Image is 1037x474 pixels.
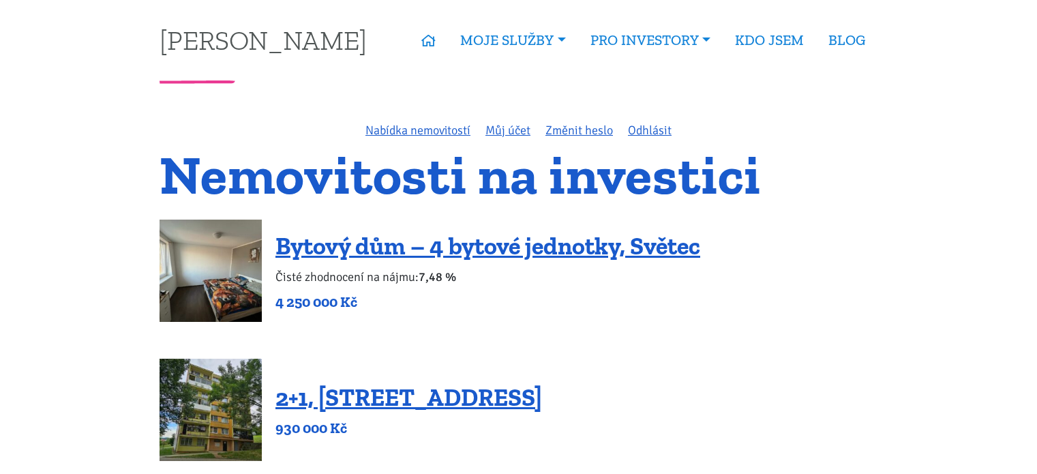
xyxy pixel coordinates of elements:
[275,419,542,438] p: 930 000 Kč
[723,25,816,56] a: KDO JSEM
[448,25,577,56] a: MOJE SLUŽBY
[275,267,700,286] p: Čisté zhodnocení na nájmu:
[160,27,367,53] a: [PERSON_NAME]
[816,25,877,56] a: BLOG
[160,152,877,198] h1: Nemovitosti na investici
[275,293,700,312] p: 4 250 000 Kč
[365,123,470,138] a: Nabídka nemovitostí
[419,269,456,284] b: 7,48 %
[275,231,700,261] a: Bytový dům – 4 bytové jednotky, Světec
[485,123,530,138] a: Můj účet
[275,383,542,412] a: 2+1, [STREET_ADDRESS]
[545,123,613,138] a: Změnit heslo
[628,123,672,138] a: Odhlásit
[578,25,723,56] a: PRO INVESTORY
